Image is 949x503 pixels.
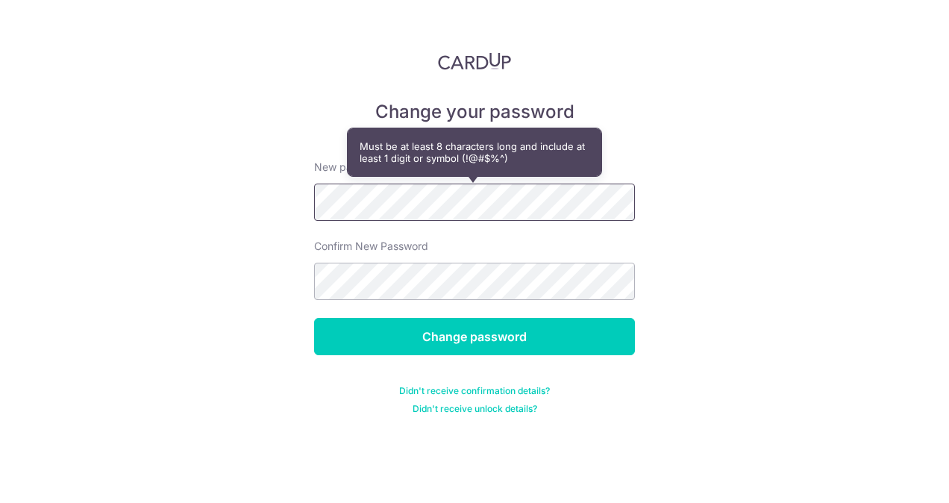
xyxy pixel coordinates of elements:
input: Change password [314,318,635,355]
label: Confirm New Password [314,239,428,254]
img: CardUp Logo [438,52,511,70]
h5: Change your password [314,100,635,124]
a: Didn't receive unlock details? [413,403,537,415]
label: New password [314,160,387,175]
a: Didn't receive confirmation details? [399,385,550,397]
div: Must be at least 8 characters long and include at least 1 digit or symbol (!@#$%^) [348,128,601,176]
